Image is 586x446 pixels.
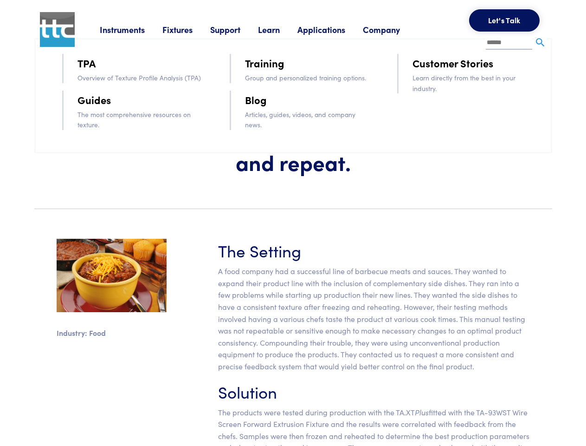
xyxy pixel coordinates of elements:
[77,92,111,108] a: Guides
[245,109,371,130] p: Articles, guides, videos, and company news.
[245,55,284,71] a: Training
[412,72,539,93] p: Learn directly from the best in your industry.
[218,265,530,372] p: A food company had a successful line of barbecue meats and sauces. They wanted to expand their pr...
[162,24,210,35] a: Fixtures
[218,380,530,403] h3: Solution
[245,72,371,83] p: Group and personalized training options.
[57,327,167,339] p: Industry: Food
[415,407,429,417] em: Plus
[218,239,530,262] h3: The Setting
[77,72,204,83] p: Overview of Texture Profile Analysis (TPA)
[57,239,167,312] img: sidedishes.jpg
[363,24,418,35] a: Company
[100,24,162,35] a: Instruments
[469,9,540,32] button: Let's Talk
[245,92,267,108] a: Blog
[297,24,363,35] a: Applications
[258,24,297,35] a: Learn
[210,24,258,35] a: Support
[178,122,409,175] h1: Freeze, reheat, test, and repeat.
[77,109,204,130] p: The most comprehensive resources on texture.
[77,55,96,71] a: TPA
[412,55,493,71] a: Customer Stories
[40,12,75,47] img: ttc_logo_1x1_v1.0.png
